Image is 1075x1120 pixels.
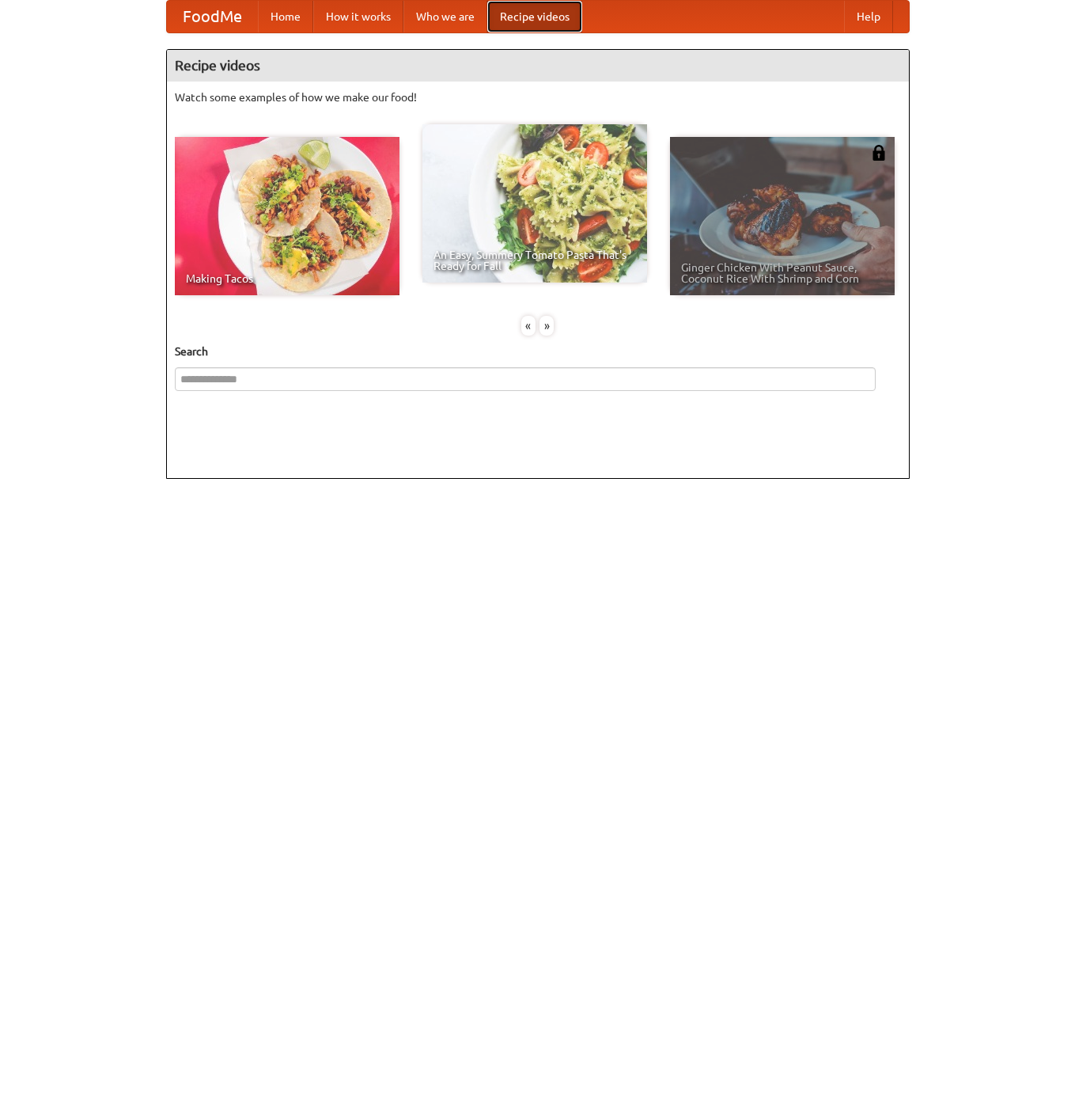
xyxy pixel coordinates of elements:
a: FoodMe [167,1,258,32]
h4: Recipe videos [167,50,909,82]
img: 483408.png [871,145,887,161]
span: Making Tacos [186,273,388,284]
span: An Easy, Summery Tomato Pasta That's Ready for Fall [433,249,636,271]
a: Home [258,1,313,32]
p: Watch some examples of how we make our food! [175,89,901,105]
a: An Easy, Summery Tomato Pasta That's Ready for Fall [422,124,647,283]
div: « [521,316,536,336]
a: Making Tacos [175,137,399,295]
a: How it works [313,1,403,32]
a: Who we are [403,1,487,32]
a: Help [844,1,893,32]
a: Recipe videos [487,1,582,32]
div: » [539,316,554,336]
h5: Search [175,344,901,359]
